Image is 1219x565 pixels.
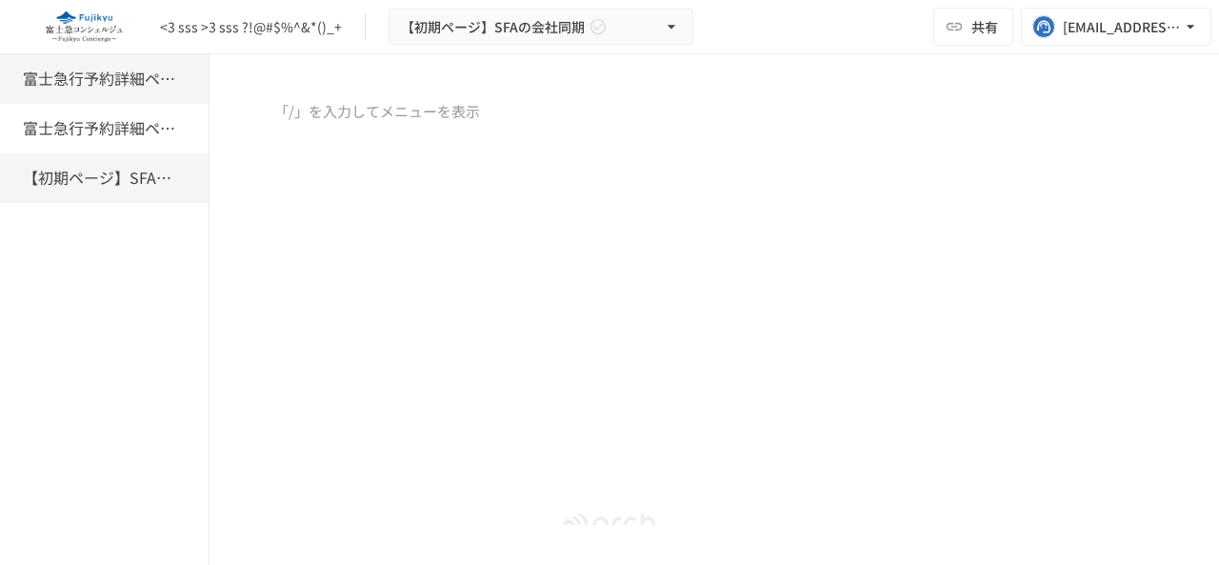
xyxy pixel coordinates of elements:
[23,11,145,42] img: eQeGXtYPV2fEKIA3pizDiVdzO5gJTl2ahLbsPaD2E4R
[401,15,585,39] span: 【初期ページ】SFAの会社同期
[23,67,175,91] h6: 富士急行予約詳細ページ Duc Test
[1063,15,1181,39] div: [EMAIL_ADDRESS][DOMAIN_NAME]
[933,8,1013,46] button: 共有
[23,166,175,191] h6: 【初期ページ】SFAの会社同期
[1021,8,1211,46] button: [EMAIL_ADDRESS][DOMAIN_NAME]
[160,17,342,37] div: <3 sss >3 sss ?!@#$%^&*()_+
[971,16,998,37] span: 共有
[23,116,175,141] h6: 富士急行予約詳細ページ
[389,9,693,46] button: 【初期ページ】SFAの会社同期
